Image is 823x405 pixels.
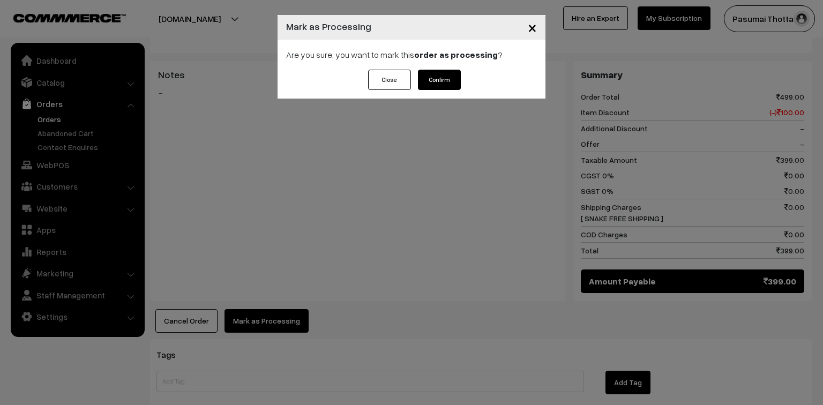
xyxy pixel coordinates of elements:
button: Close [519,11,545,44]
div: Are you sure, you want to mark this ? [278,40,545,70]
button: Confirm [418,70,461,90]
h4: Mark as Processing [286,19,371,34]
strong: order as processing [414,49,498,60]
span: × [528,17,537,37]
button: Close [368,70,411,90]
